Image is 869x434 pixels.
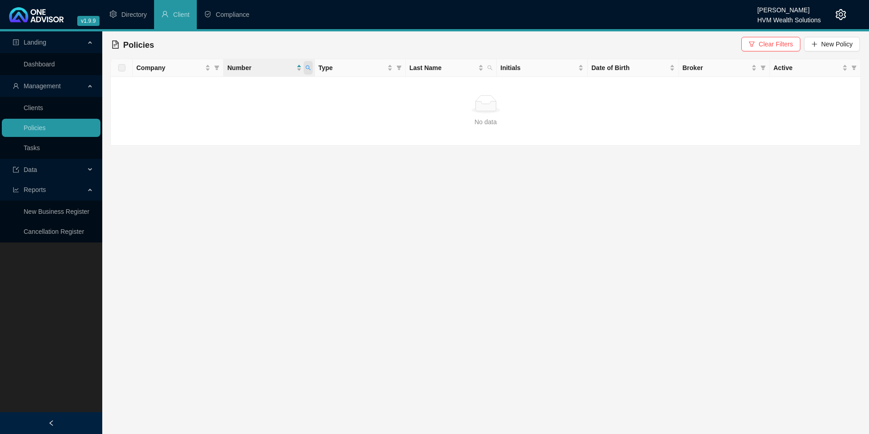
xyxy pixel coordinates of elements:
span: Active [774,63,840,73]
span: left [48,420,55,426]
span: filter [760,65,766,71]
span: Client [173,11,190,18]
a: Policies [24,124,45,131]
button: New Policy [804,37,860,51]
th: Initials [497,59,588,77]
span: filter [212,61,221,75]
span: search [304,61,313,75]
th: Date of Birth [588,59,679,77]
span: plus [811,41,818,47]
span: Type [319,63,385,73]
span: safety [204,10,211,18]
span: Date of Birth [591,63,667,73]
span: import [13,167,19,173]
a: Tasks [24,144,40,151]
span: Last Name [410,63,476,73]
span: filter [851,65,857,71]
span: filter [759,61,768,75]
a: Dashboard [24,61,55,68]
span: Company [136,63,203,73]
a: New Business Register [24,208,90,215]
a: Cancellation Register [24,228,84,235]
th: Broker [679,59,770,77]
span: Data [24,166,37,173]
button: Clear Filters [741,37,800,51]
div: No data [118,117,853,127]
span: New Policy [821,39,853,49]
span: filter [396,65,402,71]
span: setting [110,10,117,18]
span: Policies [123,40,154,50]
span: Reports [24,186,46,193]
th: Company [133,59,224,77]
span: filter [395,61,404,75]
span: search [305,65,311,71]
span: Number [227,63,294,73]
img: 2df55531c6924b55f21c4cf5d4484680-logo-light.svg [9,7,64,22]
span: Landing [24,39,46,46]
span: filter [214,65,220,71]
span: setting [835,9,846,20]
div: [PERSON_NAME] [757,2,821,12]
span: search [487,65,493,71]
span: line-chart [13,187,19,193]
span: Broker [683,63,749,73]
span: Initials [500,63,576,73]
span: profile [13,39,19,45]
th: Active [770,59,861,77]
span: file-text [111,40,120,49]
span: Directory [121,11,147,18]
span: Compliance [216,11,250,18]
span: search [485,61,494,75]
span: Clear Filters [759,39,793,49]
div: HVM Wealth Solutions [757,12,821,22]
span: filter [849,61,859,75]
span: filter [749,41,755,47]
span: v1.9.9 [77,16,100,26]
a: Clients [24,104,43,111]
th: Last Name [406,59,497,77]
span: user [13,83,19,89]
th: Type [315,59,406,77]
span: Management [24,82,61,90]
span: user [161,10,169,18]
